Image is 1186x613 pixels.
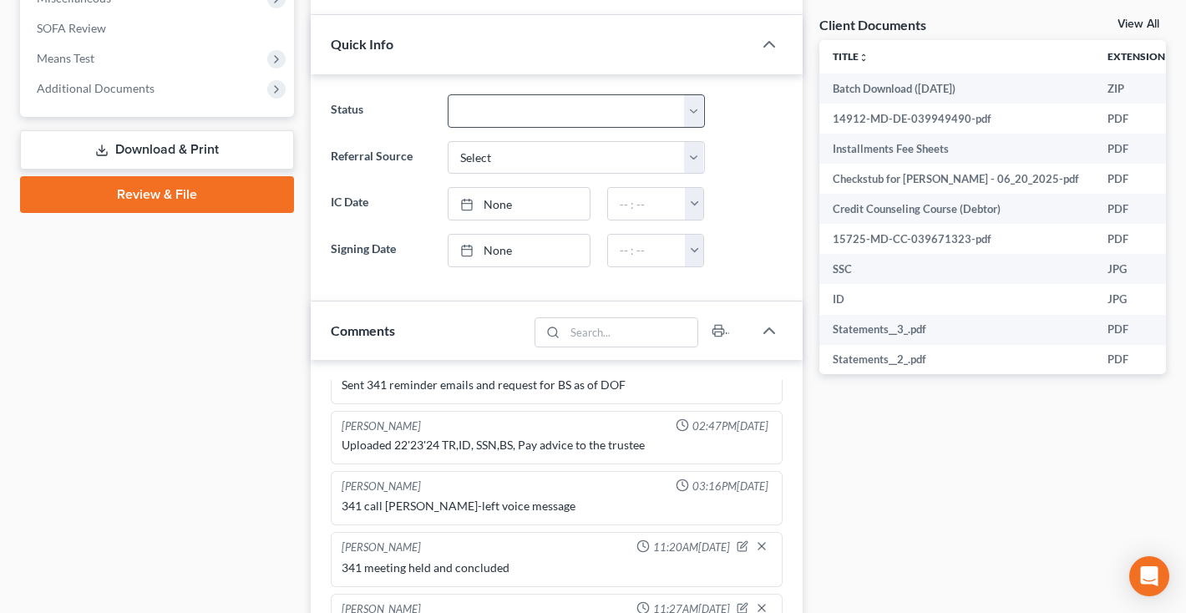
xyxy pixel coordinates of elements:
i: unfold_more [859,53,869,63]
a: None [449,235,590,266]
td: ID [819,284,1094,314]
div: Open Intercom Messenger [1129,556,1169,596]
td: 15725-MD-CC-039671323-pdf [819,224,1094,254]
input: -- : -- [608,188,686,220]
label: Signing Date [322,234,439,267]
label: Status [322,94,439,128]
a: View All [1118,18,1159,30]
div: [PERSON_NAME] [342,479,421,494]
div: Client Documents [819,16,926,33]
div: Uploaded 22'23'24 TR,ID, SSN,BS, Pay advice to the trustee [342,437,772,453]
input: -- : -- [608,235,686,266]
a: None [449,188,590,220]
span: Quick Info [331,36,393,52]
label: Referral Source [322,141,439,175]
td: Installments Fee Sheets [819,134,1094,164]
td: Statements__3_.pdf [819,315,1094,345]
td: Checkstub for [PERSON_NAME] - 06_20_2025-pdf [819,164,1094,194]
span: 02:47PM[DATE] [692,418,768,434]
div: 341 meeting held and concluded [342,560,772,576]
span: Means Test [37,51,94,65]
td: SSC [819,254,1094,284]
td: Credit Counseling Course (Debtor) [819,194,1094,224]
a: Titleunfold_more [833,50,869,63]
div: [PERSON_NAME] [342,540,421,556]
span: 11:20AM[DATE] [653,540,730,555]
a: Download & Print [20,130,294,170]
td: Batch Download ([DATE]) [819,73,1094,104]
span: Comments [331,322,395,338]
span: SOFA Review [37,21,106,35]
a: Review & File [20,176,294,213]
i: unfold_more [1165,53,1175,63]
span: 03:16PM[DATE] [692,479,768,494]
div: [PERSON_NAME] [342,418,421,434]
label: IC Date [322,187,439,220]
div: Sent 341 reminder emails and request for BS as of DOF [342,377,772,393]
a: Extensionunfold_more [1107,50,1175,63]
td: 14912-MD-DE-039949490-pdf [819,104,1094,134]
input: Search... [565,318,698,347]
a: SOFA Review [23,13,294,43]
span: Additional Documents [37,81,155,95]
div: 341 call [PERSON_NAME]-left voice message [342,498,772,514]
td: Statements__2_.pdf [819,345,1094,375]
